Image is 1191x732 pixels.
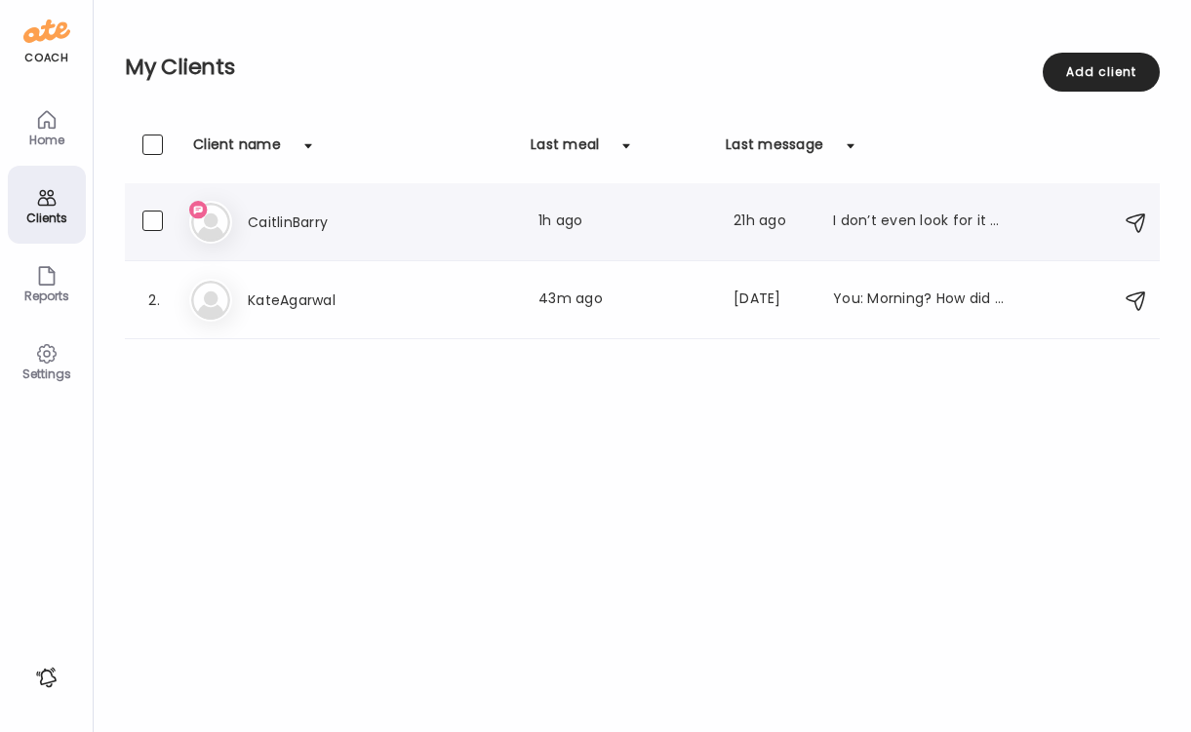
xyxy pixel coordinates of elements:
[538,289,710,312] div: 43m ago
[142,289,166,312] div: 2.
[734,289,810,312] div: [DATE]
[833,289,1005,312] div: You: Morning? How did the weekend go?
[734,211,810,234] div: 21h ago
[23,16,70,47] img: ate
[12,367,82,380] div: Settings
[12,212,82,224] div: Clients
[833,211,1005,234] div: I don’t even look for it now
[726,135,823,166] div: Last message
[248,211,419,234] h3: CaitlinBarry
[193,135,281,166] div: Client name
[125,53,1160,82] h2: My Clients
[538,211,710,234] div: 1h ago
[24,50,68,66] div: coach
[12,134,82,146] div: Home
[12,289,82,302] div: Reports
[1043,53,1160,92] div: Add client
[531,135,599,166] div: Last meal
[248,289,419,312] h3: KateAgarwal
